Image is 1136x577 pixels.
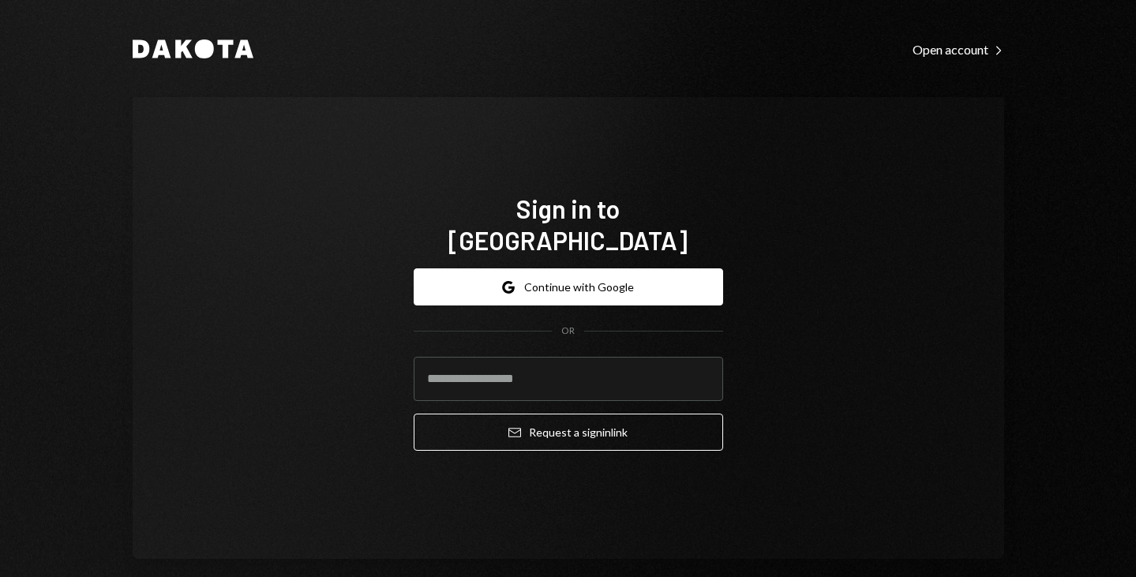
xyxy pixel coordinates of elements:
[913,42,1004,58] div: Open account
[414,268,723,305] button: Continue with Google
[561,324,575,338] div: OR
[913,40,1004,58] a: Open account
[414,193,723,256] h1: Sign in to [GEOGRAPHIC_DATA]
[414,414,723,451] button: Request a signinlink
